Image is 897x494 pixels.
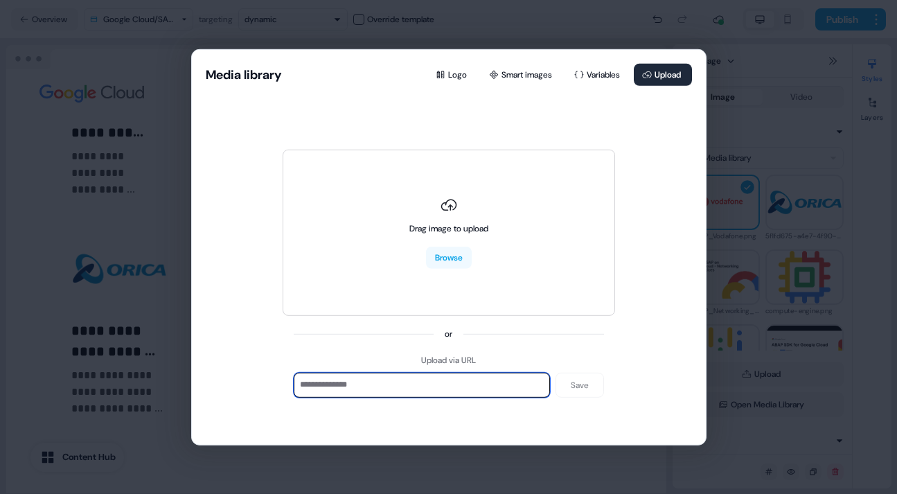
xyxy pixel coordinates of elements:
button: Media library [206,66,282,82]
div: or [445,326,452,340]
button: Upload [634,63,692,85]
button: Browse [426,246,472,268]
button: Logo [427,63,478,85]
div: Drag image to upload [409,221,488,235]
button: Smart images [481,63,563,85]
div: Upload via URL [421,353,476,367]
button: Variables [566,63,631,85]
